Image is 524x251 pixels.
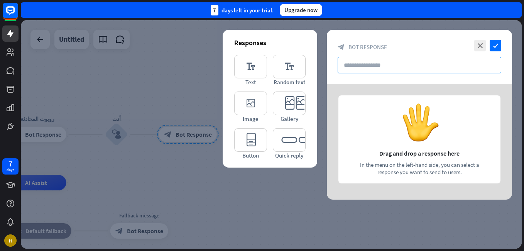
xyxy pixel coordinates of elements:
div: days [7,167,14,173]
i: block_bot_response [338,44,345,51]
div: days left in your trial. [211,5,274,15]
div: Upgrade now [280,4,322,16]
button: Open LiveChat chat widget [6,3,29,26]
span: Bot Response [348,43,387,51]
div: 7 [8,160,12,167]
i: close [474,40,486,51]
div: 7 [211,5,218,15]
i: check [490,40,501,51]
div: H [4,234,17,247]
a: 7 days [2,158,19,175]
